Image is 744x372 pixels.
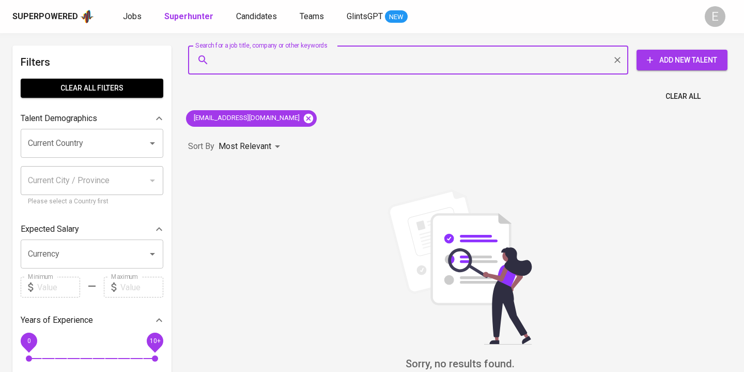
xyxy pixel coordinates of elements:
[21,314,93,326] p: Years of Experience
[21,219,163,240] div: Expected Salary
[385,12,408,22] span: NEW
[705,6,725,27] div: E
[123,10,144,23] a: Jobs
[645,54,719,67] span: Add New Talent
[80,9,94,24] img: app logo
[188,140,214,153] p: Sort By
[12,11,78,23] div: Superpowered
[300,11,324,21] span: Teams
[382,189,537,345] img: file_searching.svg
[123,11,142,21] span: Jobs
[188,355,732,372] h6: Sorry, no results found.
[12,9,94,24] a: Superpoweredapp logo
[28,197,156,207] p: Please select a Country first
[37,277,80,297] input: Value
[21,54,163,70] h6: Filters
[347,11,383,21] span: GlintsGPT
[145,247,160,261] button: Open
[149,337,160,345] span: 10+
[21,223,79,235] p: Expected Salary
[347,10,408,23] a: GlintsGPT NEW
[219,140,271,153] p: Most Relevant
[120,277,163,297] input: Value
[21,310,163,331] div: Years of Experience
[27,337,30,345] span: 0
[29,82,155,95] span: Clear All filters
[661,87,705,106] button: Clear All
[21,112,97,125] p: Talent Demographics
[610,53,625,67] button: Clear
[186,113,306,123] span: [EMAIL_ADDRESS][DOMAIN_NAME]
[300,10,326,23] a: Teams
[164,11,213,21] b: Superhunter
[21,108,163,129] div: Talent Demographics
[219,137,284,156] div: Most Relevant
[637,50,727,70] button: Add New Talent
[186,110,317,127] div: [EMAIL_ADDRESS][DOMAIN_NAME]
[236,11,277,21] span: Candidates
[236,10,279,23] a: Candidates
[21,79,163,98] button: Clear All filters
[164,10,215,23] a: Superhunter
[665,90,701,103] span: Clear All
[145,136,160,151] button: Open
